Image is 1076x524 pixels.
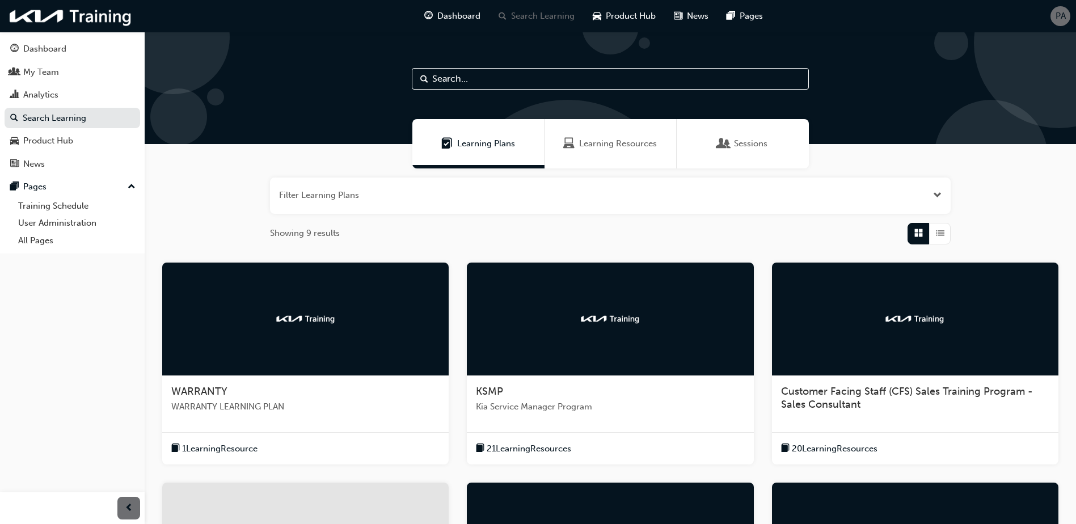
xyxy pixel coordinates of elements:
[884,313,946,324] img: kia-training
[665,5,718,28] a: news-iconNews
[171,442,258,456] button: book-icon1LearningResource
[6,5,136,28] img: kia-training
[936,227,944,240] span: List
[718,137,729,150] span: Sessions
[5,130,140,151] a: Product Hub
[545,119,677,168] a: Learning ResourcesLearning Resources
[10,182,19,192] span: pages-icon
[476,385,503,398] span: KSMP
[593,9,601,23] span: car-icon
[162,263,449,465] a: kia-trainingWARRANTYWARRANTY LEARNING PLANbook-icon1LearningResource
[1056,10,1066,23] span: PA
[511,10,575,23] span: Search Learning
[781,385,1033,411] span: Customer Facing Staff (CFS) Sales Training Program - Sales Consultant
[718,5,772,28] a: pages-iconPages
[412,119,545,168] a: Learning PlansLearning Plans
[677,119,809,168] a: SessionsSessions
[5,176,140,197] button: Pages
[772,263,1058,465] a: kia-trainingCustomer Facing Staff (CFS) Sales Training Program - Sales Consultantbook-icon20Learn...
[5,154,140,175] a: News
[499,9,507,23] span: search-icon
[490,5,584,28] a: search-iconSearch Learning
[563,137,575,150] span: Learning Resources
[171,442,180,456] span: book-icon
[734,137,767,150] span: Sessions
[781,442,790,456] span: book-icon
[23,158,45,171] div: News
[275,313,337,324] img: kia-training
[584,5,665,28] a: car-iconProduct Hub
[415,5,490,28] a: guage-iconDashboard
[441,137,453,150] span: Learning Plans
[10,159,19,170] span: news-icon
[5,62,140,83] a: My Team
[14,232,140,250] a: All Pages
[270,227,340,240] span: Showing 9 results
[579,313,642,324] img: kia-training
[674,9,682,23] span: news-icon
[687,10,708,23] span: News
[5,108,140,129] a: Search Learning
[933,189,942,202] button: Open the filter
[457,137,515,150] span: Learning Plans
[476,442,484,456] span: book-icon
[182,442,258,455] span: 1 Learning Resource
[606,10,656,23] span: Product Hub
[23,134,73,147] div: Product Hub
[412,68,809,90] input: Search...
[467,263,753,465] a: kia-trainingKSMPKia Service Manager Programbook-icon21LearningResources
[487,442,571,455] span: 21 Learning Resources
[476,442,571,456] button: book-icon21LearningResources
[128,180,136,195] span: up-icon
[171,400,440,413] span: WARRANTY LEARNING PLAN
[781,442,877,456] button: book-icon20LearningResources
[14,214,140,232] a: User Administration
[23,88,58,102] div: Analytics
[1050,6,1070,26] button: PA
[727,9,735,23] span: pages-icon
[10,136,19,146] span: car-icon
[5,84,140,105] a: Analytics
[5,36,140,176] button: DashboardMy TeamAnalyticsSearch LearningProduct HubNews
[10,113,18,124] span: search-icon
[23,180,47,193] div: Pages
[476,400,744,413] span: Kia Service Manager Program
[5,39,140,60] a: Dashboard
[10,44,19,54] span: guage-icon
[579,137,657,150] span: Learning Resources
[125,501,133,515] span: prev-icon
[437,10,480,23] span: Dashboard
[792,442,877,455] span: 20 Learning Resources
[14,197,140,215] a: Training Schedule
[23,66,59,79] div: My Team
[23,43,66,56] div: Dashboard
[171,385,227,398] span: WARRANTY
[740,10,763,23] span: Pages
[10,90,19,100] span: chart-icon
[914,227,923,240] span: Grid
[420,73,428,86] span: Search
[10,67,19,78] span: people-icon
[424,9,433,23] span: guage-icon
